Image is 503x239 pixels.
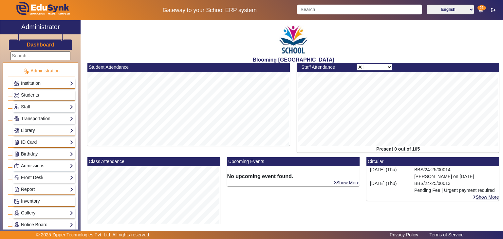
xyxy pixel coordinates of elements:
h2: Blooming [GEOGRAPHIC_DATA] [84,57,503,63]
h6: No upcoming event found. [227,173,360,179]
a: Inventory [14,197,73,205]
img: Administration.png [23,68,29,74]
h2: Administrator [21,23,60,31]
div: Staff Attendance [298,64,353,71]
mat-card-header: Upcoming Events [227,157,360,166]
p: Administration [8,67,75,74]
input: Search... [10,51,70,60]
span: Students [21,92,39,98]
img: Inventory.png [14,199,19,204]
span: Inventory [21,198,40,204]
a: Show More [333,180,360,186]
img: 3e5c6726-73d6-4ac3-b917-621554bbe9c3 [277,22,310,57]
a: Administrator [0,20,81,34]
div: [DATE] (Thu) [366,166,411,180]
mat-card-header: Circular [366,157,499,166]
div: [DATE] (Thu) [366,180,411,194]
a: Students [14,91,73,99]
h3: Dashboard [27,42,54,48]
p: [PERSON_NAME] on [DATE] [414,173,496,180]
mat-card-header: Class Attendance [87,157,220,166]
div: BBS/24-25/00014 [411,166,499,180]
a: Dashboard [27,41,55,48]
h5: Gateway to your School ERP system [129,7,290,14]
span: 21 [477,5,486,10]
div: BBS/24-25/00013 [411,180,499,194]
p: Pending Fee | Urgent payment required [414,187,496,194]
mat-card-header: Student Attendance [87,63,290,72]
img: Students.png [14,93,19,98]
a: Terms of Service [426,230,467,239]
input: Search [297,5,422,14]
a: Show More [473,194,499,200]
a: Privacy Policy [386,230,421,239]
p: © 2025 Zipper Technologies Pvt. Ltd. All rights reserved. [36,231,151,238]
div: Present 0 out of 105 [297,146,499,153]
